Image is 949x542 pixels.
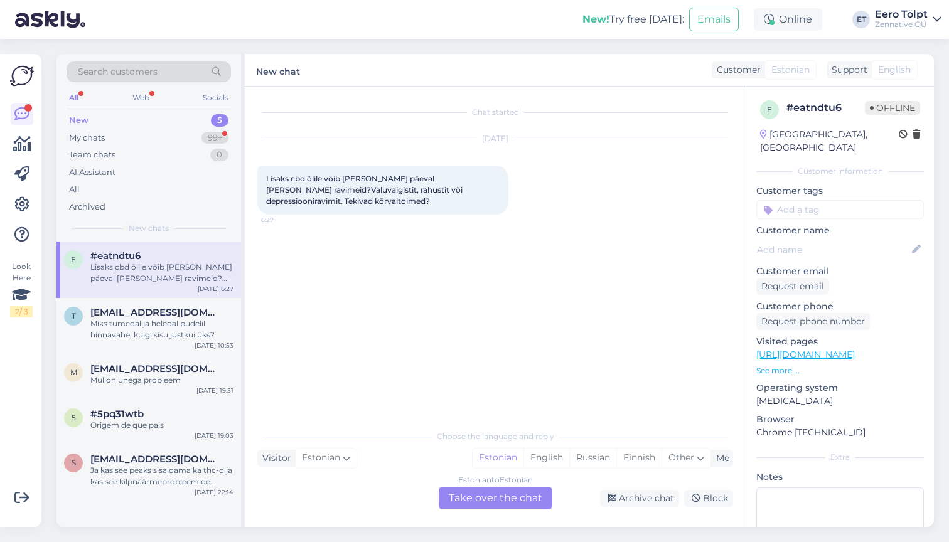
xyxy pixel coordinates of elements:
[771,63,810,77] span: Estonian
[200,90,231,106] div: Socials
[69,149,115,161] div: Team chats
[10,64,34,88] img: Askly Logo
[69,114,88,127] div: New
[211,114,228,127] div: 5
[266,174,464,206] span: Lisaks cbd õlile võib [PERSON_NAME] päeval [PERSON_NAME] ravimeid?Valuvaigistit, rahustit või dep...
[195,487,233,497] div: [DATE] 22:14
[90,420,233,431] div: Origem de que pais
[523,449,569,467] div: English
[69,132,105,144] div: My chats
[10,261,33,317] div: Look Here
[569,449,616,467] div: Russian
[875,19,928,29] div: Zennative OÜ
[67,90,81,106] div: All
[767,105,772,114] span: e
[473,449,523,467] div: Estonian
[129,223,169,234] span: New chats
[582,13,609,25] b: New!
[90,318,233,341] div: Miks tumedal ja heledal pudelil hinnavahe, kuigi sisu justkui üks?
[689,8,739,31] button: Emails
[90,307,221,318] span: tomsonruth@gmail.com
[668,452,694,463] span: Other
[582,12,684,27] div: Try free [DATE]:
[756,166,924,177] div: Customer information
[71,255,76,264] span: e
[865,101,920,115] span: Offline
[756,349,855,360] a: [URL][DOMAIN_NAME]
[756,452,924,463] div: Extra
[10,306,33,317] div: 2 / 3
[90,454,221,465] span: sailaputra@gmail.com
[72,458,76,467] span: s
[69,183,80,196] div: All
[757,243,909,257] input: Add name
[878,63,911,77] span: English
[754,8,822,31] div: Online
[69,201,105,213] div: Archived
[756,184,924,198] p: Customer tags
[711,452,729,465] div: Me
[195,341,233,350] div: [DATE] 10:53
[760,128,899,154] div: [GEOGRAPHIC_DATA], [GEOGRAPHIC_DATA]
[198,284,233,294] div: [DATE] 6:27
[756,413,924,426] p: Browser
[852,11,870,28] div: ET
[257,452,291,465] div: Visitor
[756,200,924,219] input: Add a tag
[210,149,228,161] div: 0
[756,224,924,237] p: Customer name
[195,431,233,440] div: [DATE] 19:03
[196,386,233,395] div: [DATE] 19:51
[257,133,733,144] div: [DATE]
[875,9,928,19] div: Eero Tölpt
[90,250,141,262] span: #eatndtu6
[786,100,865,115] div: # eatndtu6
[257,107,733,118] div: Chat started
[90,262,233,284] div: Lisaks cbd õlile võib [PERSON_NAME] päeval [PERSON_NAME] ravimeid?Valuvaigistit, rahustit või dep...
[756,265,924,278] p: Customer email
[458,474,533,486] div: Estonian to Estonian
[72,311,76,321] span: t
[78,65,158,78] span: Search customers
[616,449,662,467] div: Finnish
[756,470,924,484] p: Notes
[256,61,300,78] label: New chat
[756,335,924,348] p: Visited pages
[827,63,867,77] div: Support
[130,90,152,106] div: Web
[90,408,144,420] span: #5pq31wtb
[875,9,941,29] a: Eero TölptZennative OÜ
[90,375,233,386] div: Mul on unega probleem
[756,300,924,313] p: Customer phone
[90,363,221,375] span: maris.okkas@mail.ee
[684,490,733,507] div: Block
[261,215,308,225] span: 6:27
[712,63,761,77] div: Customer
[756,395,924,408] p: [MEDICAL_DATA]
[69,166,115,179] div: AI Assistant
[70,368,77,377] span: m
[302,451,340,465] span: Estonian
[439,487,552,509] div: Take over the chat
[257,431,733,442] div: Choose the language and reply
[72,413,76,422] span: 5
[756,278,829,295] div: Request email
[756,365,924,376] p: See more ...
[756,313,870,330] div: Request phone number
[90,465,233,487] div: Ja kas see peaks sisaldama ka thc-d ja kas see kilpnäärmeprobleemide korral ka aitab?
[600,490,679,507] div: Archive chat
[756,426,924,439] p: Chrome [TECHNICAL_ID]
[201,132,228,144] div: 99+
[756,381,924,395] p: Operating system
